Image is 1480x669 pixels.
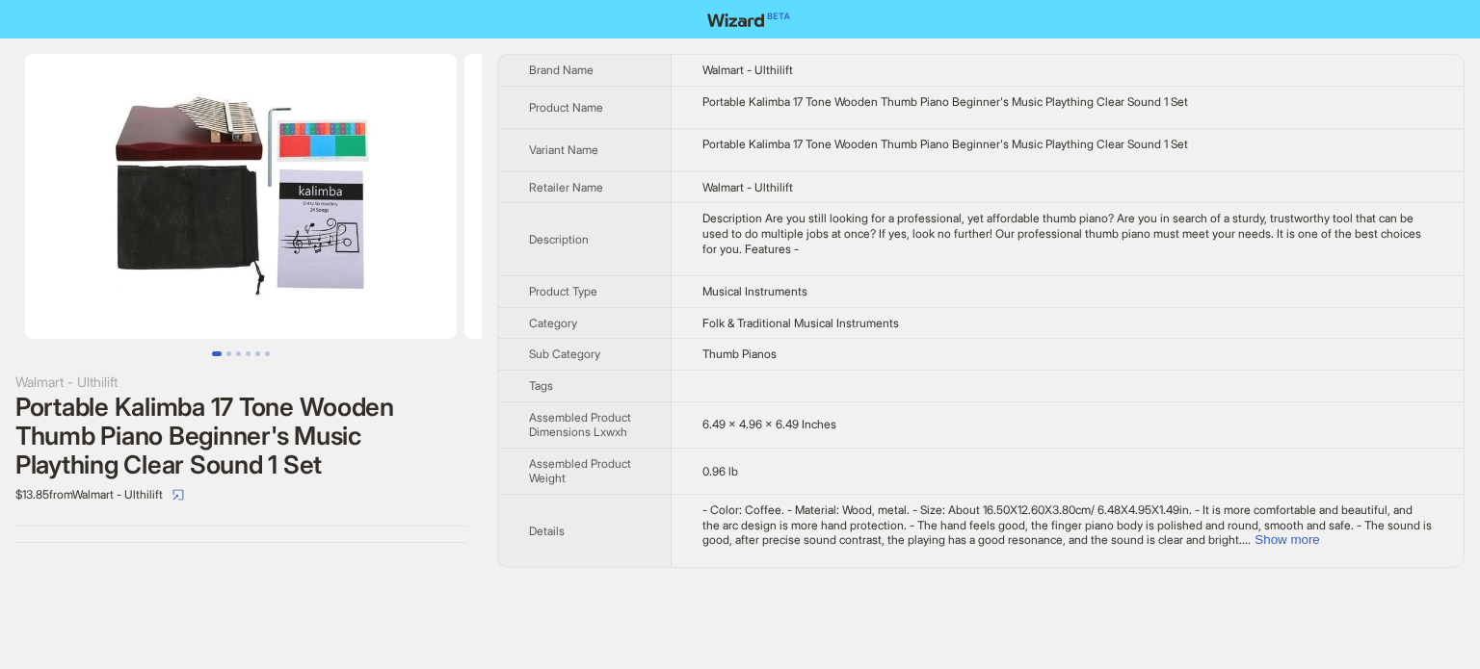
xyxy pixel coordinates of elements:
div: Portable Kalimba 17 Tone Wooden Thumb Piano Beginner's Music Plaything Clear Sound 1 Set [15,393,466,479]
span: Brand Name [529,63,594,77]
span: Tags [529,378,553,393]
button: Go to slide 4 [246,351,251,356]
div: Portable Kalimba 17 Tone Wooden Thumb Piano Beginner's Music Plaything Clear Sound 1 Set [702,137,1433,152]
div: $13.85 from Walmart - Ulthilift [15,479,466,510]
span: Product Type [529,284,597,298]
span: Walmart - Ulthilift [702,63,793,77]
span: Thumb Pianos [702,347,777,361]
button: Go to slide 6 [265,351,270,356]
span: ... [1242,532,1251,547]
span: Musical Instruments [702,284,807,298]
div: - Color: Coffee. - Material: Wood, metal. - Size: About 16.50X12.60X3.80cm/ 6.48X4.95X1.49in. - I... [702,502,1433,548]
div: Portable Kalimba 17 Tone Wooden Thumb Piano Beginner's Music Plaything Clear Sound 1 Set [702,94,1433,110]
span: Assembled Product Dimensions Lxwxh [529,410,631,440]
span: Folk & Traditional Musical Instruments [702,316,899,330]
button: Go to slide 5 [255,351,260,356]
span: Product Name [529,100,603,115]
span: - Color: Coffee. - Material: Wood, metal. - Size: About 16.50X12.60X3.80cm/ 6.48X4.95X1.49in. - I... [702,502,1432,547]
span: select [172,489,184,501]
button: Go to slide 3 [236,351,241,356]
button: Go to slide 2 [226,351,231,356]
div: Walmart - Ulthilift [15,372,466,393]
span: Category [529,316,577,330]
div: Description Are you still looking for a professional, yet affordable thumb piano? Are you in sear... [702,211,1433,256]
img: Portable Kalimba 17 Tone Wooden Thumb Piano Beginner's Music Plaything Clear Sound 1 Set Portable... [464,54,896,339]
span: 0.96 lb [702,464,738,478]
img: Portable Kalimba 17 Tone Wooden Thumb Piano Beginner's Music Plaything Clear Sound 1 Set Portable... [25,54,457,339]
span: Description [529,232,589,246]
button: Go to slide 1 [212,351,222,356]
span: Walmart - Ulthilift [702,180,793,194]
button: Expand [1255,532,1319,547]
span: Variant Name [529,142,598,157]
span: Details [529,524,565,538]
span: 6.49 x 4.96 x 6.49 Inches [702,417,836,431]
span: Retailer Name [529,180,603,194]
span: Assembled Product Weight [529,456,631,486]
span: Sub Category [529,347,600,361]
